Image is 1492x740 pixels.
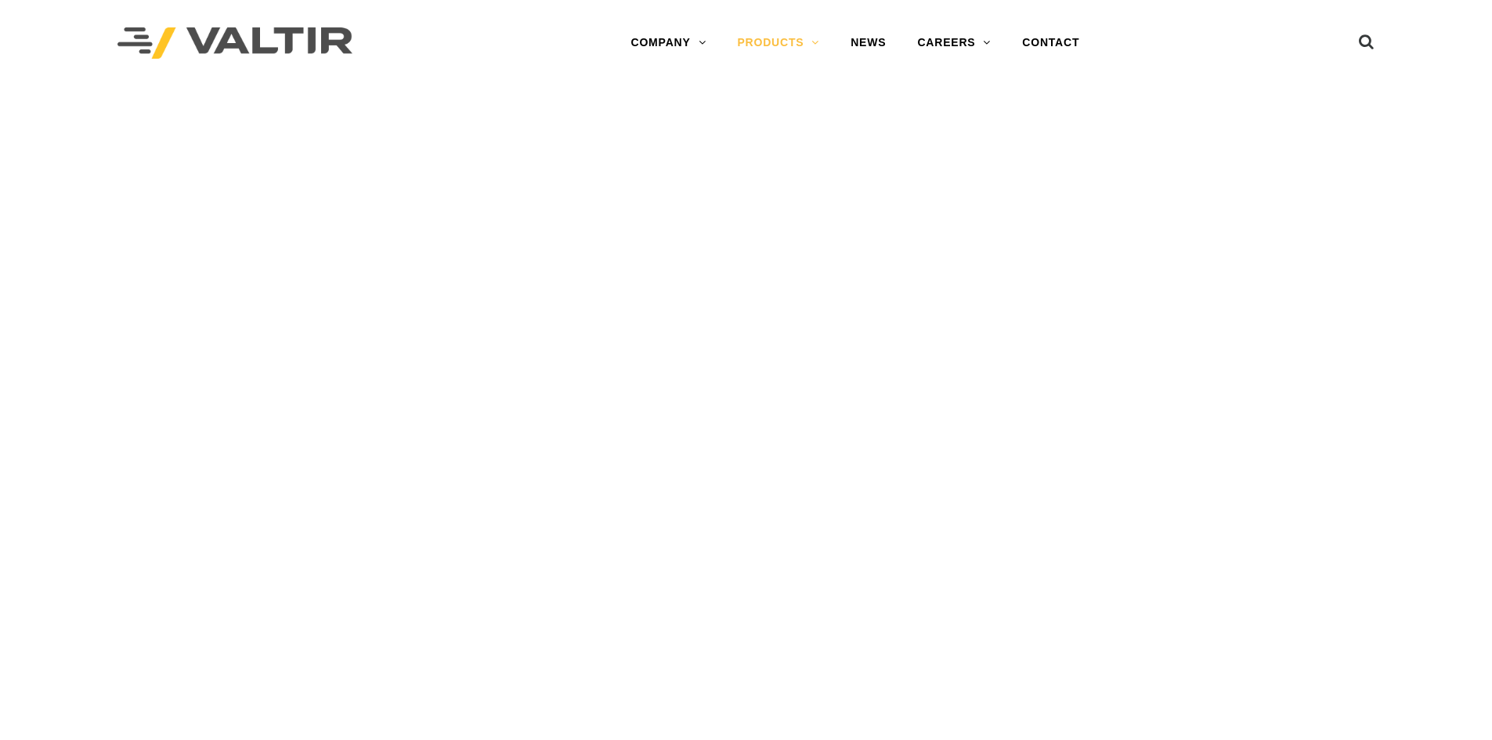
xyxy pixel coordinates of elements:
a: CONTACT [1006,27,1095,59]
a: PRODUCTS [721,27,835,59]
a: COMPANY [615,27,721,59]
a: NEWS [835,27,901,59]
a: CAREERS [901,27,1006,59]
img: Valtir [117,27,352,60]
